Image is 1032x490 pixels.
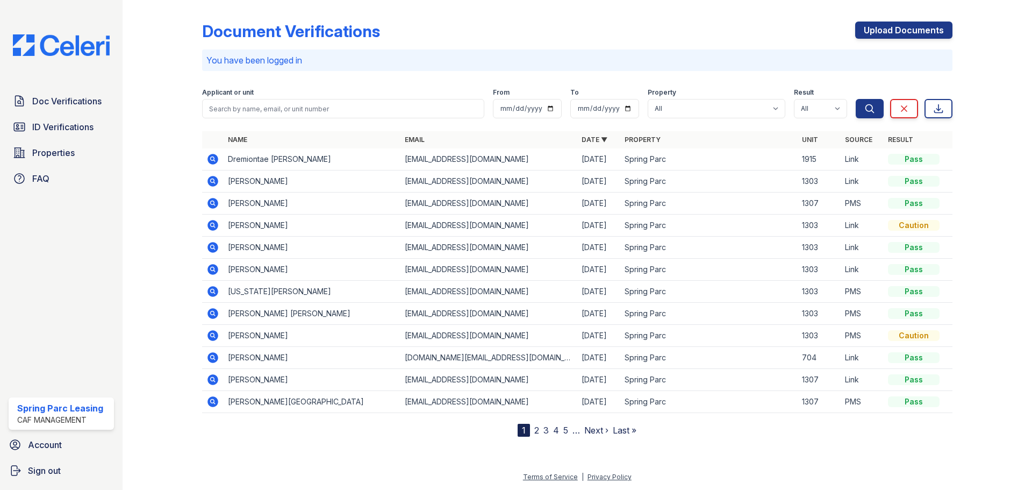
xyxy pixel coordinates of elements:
td: [DATE] [577,281,620,303]
label: To [570,88,579,97]
div: Pass [888,308,940,319]
label: Property [648,88,676,97]
td: [PERSON_NAME] [224,237,400,259]
td: [DATE] [577,259,620,281]
td: [PERSON_NAME][GEOGRAPHIC_DATA] [224,391,400,413]
td: Link [841,259,884,281]
td: 1303 [798,259,841,281]
td: 1307 [798,369,841,391]
td: 1303 [798,171,841,193]
td: Link [841,237,884,259]
a: 2 [534,425,539,436]
td: 1303 [798,215,841,237]
td: PMS [841,303,884,325]
td: PMS [841,391,884,413]
td: Spring Parc [620,193,797,215]
a: Doc Verifications [9,90,114,112]
td: Spring Parc [620,281,797,303]
div: Pass [888,264,940,275]
td: 1303 [798,325,841,347]
td: Spring Parc [620,171,797,193]
td: 1303 [798,303,841,325]
div: Document Verifications [202,22,380,41]
td: Link [841,171,884,193]
div: Caution [888,330,940,341]
td: [DATE] [577,171,620,193]
td: Spring Parc [620,148,797,171]
a: Sign out [4,460,118,481]
p: You have been logged in [206,54,948,67]
td: [DATE] [577,215,620,237]
td: [EMAIL_ADDRESS][DOMAIN_NAME] [400,325,577,347]
td: [EMAIL_ADDRESS][DOMAIN_NAME] [400,215,577,237]
td: 1303 [798,281,841,303]
td: Spring Parc [620,325,797,347]
span: Account [28,438,62,451]
td: Link [841,148,884,171]
td: Spring Parc [620,369,797,391]
div: Pass [888,374,940,385]
div: Pass [888,352,940,363]
input: Search by name, email, or unit number [202,99,484,118]
td: [DATE] [577,303,620,325]
a: FAQ [9,168,114,189]
span: … [572,424,580,437]
a: Account [4,434,118,456]
a: Name [228,136,247,144]
a: 3 [543,425,549,436]
td: Spring Parc [620,237,797,259]
div: Pass [888,154,940,165]
td: [EMAIL_ADDRESS][DOMAIN_NAME] [400,303,577,325]
div: | [582,473,584,481]
span: Sign out [28,464,61,477]
td: Dremiontae [PERSON_NAME] [224,148,400,171]
td: [PERSON_NAME] [224,347,400,369]
a: Email [405,136,425,144]
td: Link [841,347,884,369]
td: [EMAIL_ADDRESS][DOMAIN_NAME] [400,237,577,259]
td: [EMAIL_ADDRESS][DOMAIN_NAME] [400,369,577,391]
div: Caution [888,220,940,231]
td: [PERSON_NAME] [224,369,400,391]
a: ID Verifications [9,116,114,138]
td: Link [841,215,884,237]
td: [EMAIL_ADDRESS][DOMAIN_NAME] [400,259,577,281]
a: 4 [553,425,559,436]
td: 1915 [798,148,841,171]
td: [PERSON_NAME] [PERSON_NAME] [224,303,400,325]
td: 1303 [798,237,841,259]
td: [PERSON_NAME] [224,171,400,193]
td: PMS [841,325,884,347]
td: Spring Parc [620,215,797,237]
a: Upload Documents [855,22,952,39]
a: Properties [9,142,114,164]
label: Result [794,88,814,97]
td: PMS [841,281,884,303]
td: [DATE] [577,369,620,391]
td: [DATE] [577,347,620,369]
a: Source [845,136,872,144]
td: [DOMAIN_NAME][EMAIL_ADDRESS][DOMAIN_NAME] [400,347,577,369]
a: Terms of Service [523,473,578,481]
div: Pass [888,198,940,209]
label: From [493,88,510,97]
td: 704 [798,347,841,369]
div: 1 [518,424,530,437]
a: Date ▼ [582,136,607,144]
td: [EMAIL_ADDRESS][DOMAIN_NAME] [400,281,577,303]
td: [DATE] [577,391,620,413]
td: [PERSON_NAME] [224,259,400,281]
span: Doc Verifications [32,95,102,108]
td: [DATE] [577,148,620,171]
td: [EMAIL_ADDRESS][DOMAIN_NAME] [400,193,577,215]
td: Spring Parc [620,259,797,281]
td: [EMAIL_ADDRESS][DOMAIN_NAME] [400,148,577,171]
div: Pass [888,286,940,297]
td: [US_STATE][PERSON_NAME] [224,281,400,303]
div: CAF Management [17,415,103,425]
td: [PERSON_NAME] [224,325,400,347]
a: Privacy Policy [587,473,632,481]
td: [EMAIL_ADDRESS][DOMAIN_NAME] [400,171,577,193]
td: 1307 [798,391,841,413]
